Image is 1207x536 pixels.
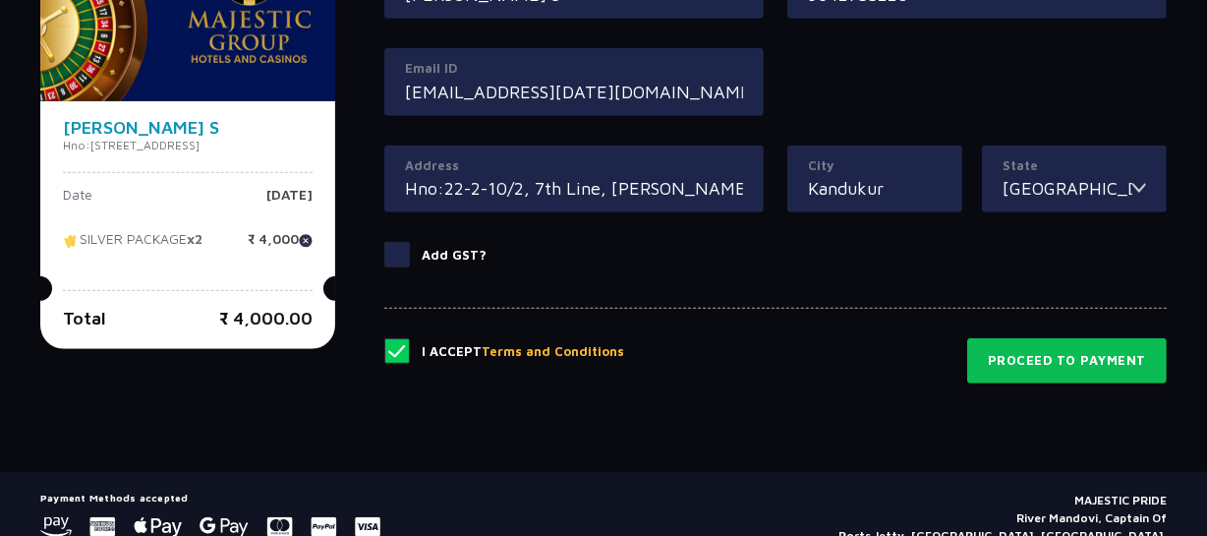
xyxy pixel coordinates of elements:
[405,156,743,176] label: Address
[1003,175,1132,202] input: State
[967,338,1167,384] button: Proceed to Payment
[482,342,624,362] button: Terms and Conditions
[40,492,380,504] h5: Payment Methods accepted
[63,119,313,137] h4: [PERSON_NAME] S
[63,137,313,154] p: Hno:[STREET_ADDRESS]
[63,188,92,217] p: Date
[405,79,743,105] input: Email ID
[219,305,313,331] p: ₹ 4,000.00
[808,156,942,176] label: City
[405,59,743,79] label: Email ID
[1132,175,1146,202] img: toggler icon
[422,342,624,362] p: I Accept
[187,231,202,248] strong: x2
[63,232,202,262] p: SILVER PACKAGE
[1003,156,1146,176] label: State
[405,175,743,202] input: Address
[248,232,313,262] p: ₹ 4,000
[63,232,80,250] img: tikcet
[422,246,487,266] p: Add GST?
[63,305,106,331] p: Total
[266,188,313,217] p: [DATE]
[808,175,942,202] input: City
